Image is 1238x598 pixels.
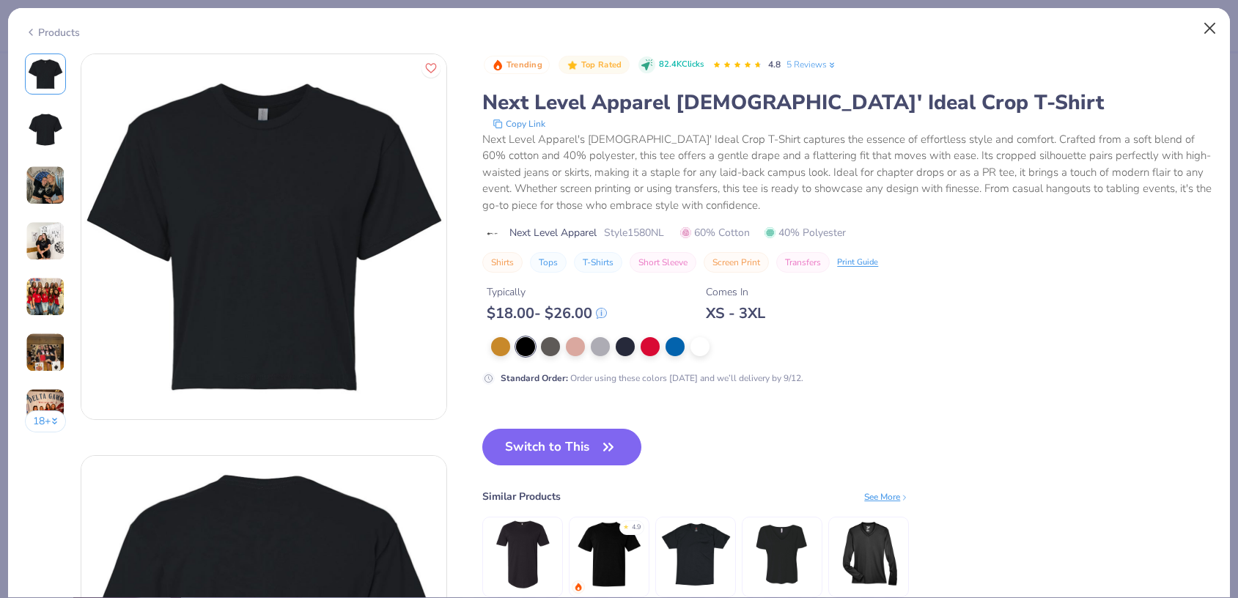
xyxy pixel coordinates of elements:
button: Screen Print [704,252,769,273]
strong: Standard Order : [501,372,568,384]
button: Transfers [776,252,830,273]
img: Top Rated sort [567,59,578,71]
div: Similar Products [482,489,561,504]
div: Typically [487,284,607,300]
img: User generated content [26,166,65,205]
span: 40% Polyester [764,225,846,240]
button: Switch to This [482,429,641,465]
img: User generated content [26,333,65,372]
div: See More [864,490,909,503]
a: 5 Reviews [786,58,837,71]
button: Shirts [482,252,523,273]
div: Products [25,25,80,40]
div: Next Level Apparel's [DEMOGRAPHIC_DATA]' Ideal Crop T-Shirt captures the essence of effortless st... [482,131,1213,214]
img: User generated content [26,277,65,317]
button: Like [421,59,441,78]
span: Style 1580NL [604,225,664,240]
img: Hanes Men's Authentic-T Pocket T-Shirt [661,520,731,589]
img: Team 365 Ladies' Zone Performance Long-Sleeve T-Shirt [834,520,904,589]
span: 60% Cotton [680,225,750,240]
button: Short Sleeve [630,252,696,273]
img: User generated content [26,388,65,428]
button: Tops [530,252,567,273]
span: 82.4K Clicks [659,59,704,71]
span: Next Level Apparel [509,225,597,240]
div: 4.8 Stars [712,53,762,77]
div: $ 18.00 - $ 26.00 [487,304,607,322]
span: 4.8 [768,59,781,70]
span: Top Rated [581,61,622,69]
img: Bella + Canvas Women’s Slouchy V-Neck Tee [748,520,817,589]
button: Badge Button [484,56,550,75]
img: Comfort Colors Adult Heavyweight T-Shirt [575,520,644,589]
div: Print Guide [837,256,878,269]
img: Trending sort [492,59,504,71]
div: Comes In [706,284,765,300]
button: Badge Button [559,56,629,75]
button: Close [1196,15,1224,43]
button: T-Shirts [574,252,622,273]
div: 4.9 [632,523,641,533]
img: Back [28,112,63,147]
div: ★ [623,523,629,528]
img: trending.gif [574,583,583,591]
img: brand logo [482,228,502,240]
img: Front [81,54,446,419]
img: Front [28,56,63,92]
img: User generated content [26,221,65,261]
div: Next Level Apparel [DEMOGRAPHIC_DATA]' Ideal Crop T-Shirt [482,89,1213,117]
div: Order using these colors [DATE] and we’ll delivery by 9/12. [501,372,803,385]
div: XS - 3XL [706,304,765,322]
button: copy to clipboard [488,117,550,131]
img: Next Level Men's Cotton Long Body Crew [488,520,558,589]
button: 18+ [25,410,67,432]
span: Trending [506,61,542,69]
